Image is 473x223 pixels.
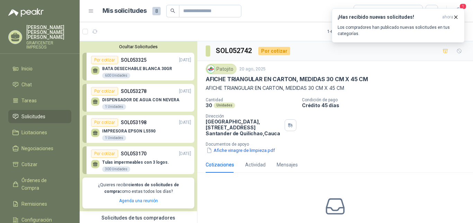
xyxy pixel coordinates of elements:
div: 1 Unidades [102,135,126,141]
span: Licitaciones [21,129,47,136]
div: Mensajes [277,161,298,169]
span: Tareas [21,97,37,104]
div: Por cotizar [258,47,290,55]
button: ¡Has recibido nuevas solicitudes!ahora Los compradores han publicado nuevas solicitudes en tus ca... [332,8,465,43]
div: Actividad [245,161,266,169]
button: 1 [452,5,465,17]
p: 20 ago, 2025 [239,66,266,72]
p: SOL053170 [121,150,146,157]
h3: SOL052742 [216,45,253,56]
a: Por cotizarSOL053198[DATE] IMPRESORA EPSON L55901 Unidades [82,115,194,143]
span: Solicitudes [21,113,45,120]
p: [DATE] [179,88,191,95]
p: Dirección [206,114,282,119]
a: Inicio [8,62,71,75]
a: Tareas [8,94,71,107]
a: Cotizar [8,158,71,171]
p: BATA DESECHABLE BLANCA 30GR [102,66,172,71]
p: ¿Quieres recibir como estas todos los días? [87,182,190,195]
div: 1 - 6 de 6 [327,26,363,37]
div: Ocultar SolicitudesPor cotizarSOL053325[DATE] BATA DESECHABLE BLANCA 30GR600 UnidadesPor cotizarS... [80,41,197,211]
h3: ¡Has recibido nuevas solicitudes! [338,14,439,20]
a: Chat [8,78,71,91]
b: cientos de solicitudes de compra [104,182,179,194]
p: [PERSON_NAME] [PERSON_NAME] [PERSON_NAME] [26,25,71,40]
span: Cotizar [21,161,37,168]
span: Chat [21,81,32,88]
p: DISPENSADOR DE AGUA CON NEVERA [102,97,179,102]
a: Agenda una reunión [119,198,158,203]
a: Remisiones [8,197,71,211]
p: Condición de pago [302,97,470,102]
button: Afiche vinagre de limpieza.pdf [206,147,276,154]
div: 1 Unidades [102,104,126,110]
div: Por cotizar [91,118,118,127]
p: SOL053198 [121,119,146,126]
div: Todas [358,7,373,15]
a: Solicitudes [8,110,71,123]
a: Por cotizarSOL053325[DATE] BATA DESECHABLE BLANCA 30GR600 Unidades [82,53,194,80]
p: 30 [206,102,212,108]
div: Por cotizar [91,56,118,64]
div: Patojito [206,64,237,74]
a: Por cotizarSOL053170[DATE] Tulas impermeables con 3 logos.300 Unidades [82,146,194,174]
h1: Mis solicitudes [102,6,147,16]
span: 1 [459,3,467,10]
p: Cantidad [206,97,296,102]
p: [DATE] [179,151,191,157]
p: AFICHE TRIANGULAR EN CARTON, MEDIDAS 30 CM X 45 CM [206,76,368,83]
p: Documentos de apoyo [206,142,470,147]
a: Licitaciones [8,126,71,139]
p: IMPRESORA EPSON L5590 [102,129,155,134]
span: Remisiones [21,200,47,208]
div: Unidades [214,103,235,108]
a: Órdenes de Compra [8,174,71,195]
div: 300 Unidades [102,166,130,172]
span: Órdenes de Compra [21,177,65,192]
a: Negociaciones [8,142,71,155]
p: Tulas impermeables con 3 logos. [102,160,169,165]
div: 600 Unidades [102,73,130,78]
p: AFICHE TRIANGULAR EN CARTON, MEDIDAS 30 CM X 45 CM [206,84,465,92]
p: SOL053278 [121,87,146,95]
p: [DATE] [179,57,191,63]
span: 8 [152,7,161,15]
div: Cotizaciones [206,161,234,169]
p: GRAFICENTER IMPRESOS [26,41,71,49]
div: Por cotizar [91,87,118,95]
p: [DATE] [179,119,191,126]
div: Por cotizar [91,149,118,158]
p: Los compradores han publicado nuevas solicitudes en tus categorías. [338,24,459,37]
img: Company Logo [207,65,215,73]
span: Negociaciones [21,145,53,152]
a: Por cotizarSOL053278[DATE] DISPENSADOR DE AGUA CON NEVERA1 Unidades [82,84,194,112]
span: ahora [442,14,453,20]
p: SOL053325 [121,56,146,64]
button: Ocultar Solicitudes [82,44,194,49]
span: Inicio [21,65,33,72]
p: Crédito 45 días [302,102,470,108]
span: search [170,8,175,13]
img: Logo peakr [8,8,44,17]
p: [GEOGRAPHIC_DATA], [STREET_ADDRESS] Santander de Quilichao , Cauca [206,119,282,136]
